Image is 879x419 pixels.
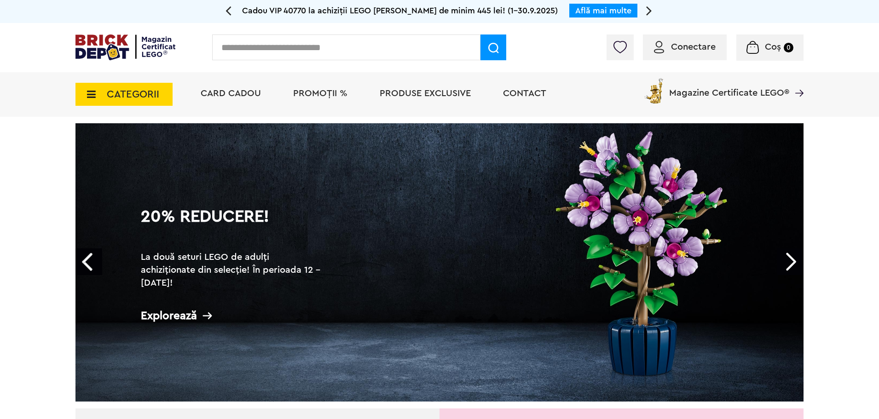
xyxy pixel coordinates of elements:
div: Explorează [141,310,325,321]
span: CATEGORII [107,89,159,99]
a: Conectare [654,42,716,52]
span: Cadou VIP 40770 la achiziții LEGO [PERSON_NAME] de minim 445 lei! (1-30.9.2025) [242,6,558,15]
a: Produse exclusive [380,89,471,98]
a: Prev [75,248,102,275]
a: PROMOȚII % [293,89,347,98]
a: Next [777,248,804,275]
a: Magazine Certificate LEGO® [789,76,804,86]
span: Coș [765,42,781,52]
a: Află mai multe [575,6,631,15]
a: 20% Reducere!La două seturi LEGO de adulți achiziționate din selecție! În perioada 12 - [DATE]!Ex... [75,123,804,402]
span: Conectare [671,42,716,52]
h1: 20% Reducere! [141,208,325,241]
small: 0 [784,43,793,52]
span: Magazine Certificate LEGO® [669,76,789,98]
a: Contact [503,89,546,98]
a: Card Cadou [201,89,261,98]
h2: La două seturi LEGO de adulți achiziționate din selecție! În perioada 12 - [DATE]! [141,251,325,289]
